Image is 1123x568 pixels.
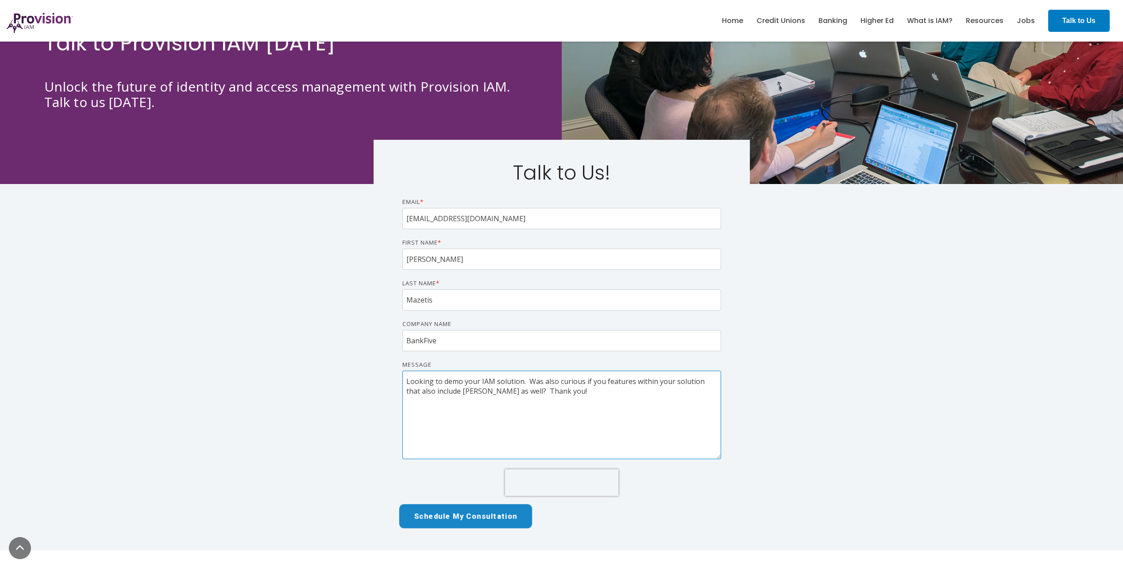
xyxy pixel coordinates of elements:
iframe: reCAPTCHA [505,469,618,496]
a: Higher Ed [861,13,894,28]
h2: Talk to Us! [402,162,721,184]
span: Last name [402,279,436,287]
textarea: Looking to demo your IAM solution. Was also curious if you features within your solution that als... [402,371,721,459]
span: Email [402,198,420,206]
a: What is IAM? [907,13,953,28]
input: Schedule My Consultation [399,504,532,529]
a: Talk to Us [1048,10,1110,32]
a: Home [722,13,743,28]
nav: menu [715,7,1042,35]
a: Resources [966,13,1003,28]
strong: Talk to Us [1062,17,1096,24]
a: Jobs [1017,13,1035,28]
span: Unlock the future of identity and access management with Provision IAM. Talk to us [DATE]. [44,77,510,111]
span: First name [402,238,438,246]
span: Company name [402,320,452,328]
span: Message [402,361,432,368]
span: Talk to Provision IAM [DATE] [44,28,336,58]
a: Banking [818,13,847,28]
a: Credit Unions [756,13,805,28]
img: ProvisionIAM-Logo-Purple [7,13,73,33]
